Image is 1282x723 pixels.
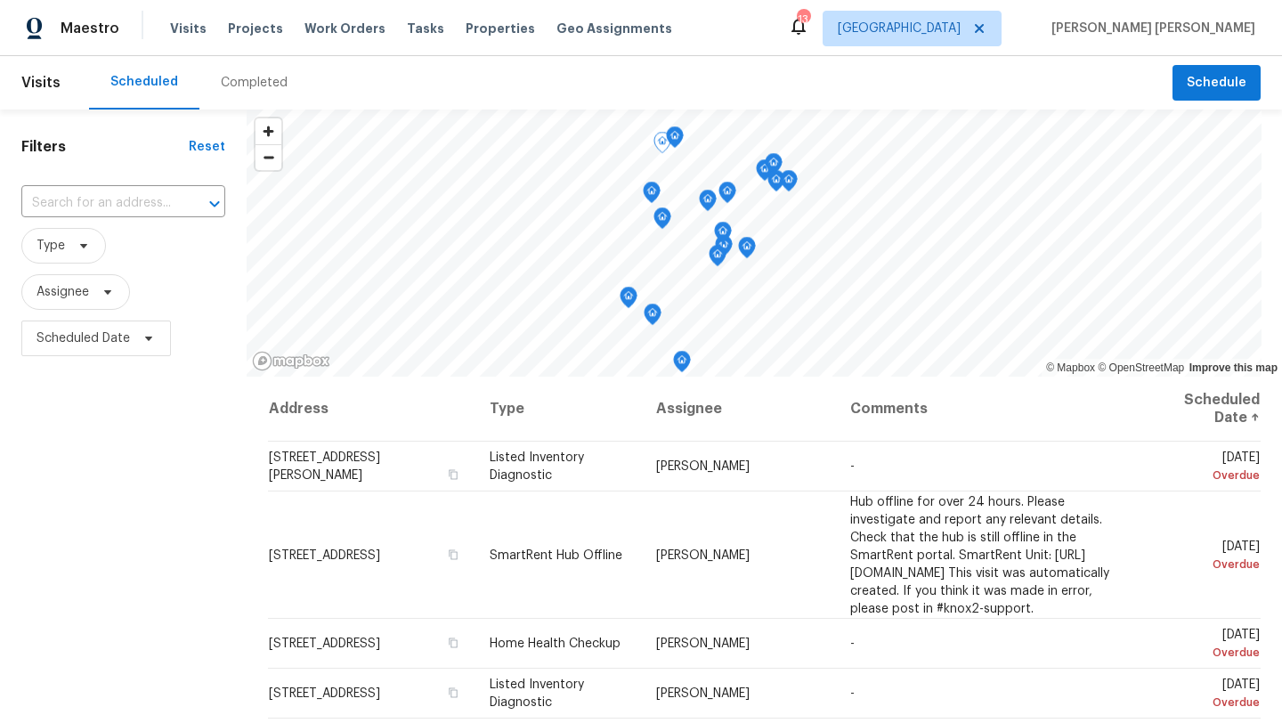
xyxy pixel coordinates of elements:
div: Overdue [1148,644,1260,662]
span: Visits [170,20,207,37]
button: Copy Address [445,467,461,483]
span: Visits [21,63,61,102]
button: Schedule [1172,65,1261,102]
div: Overdue [1148,555,1260,573]
div: Map marker [756,159,774,187]
div: Scheduled [110,73,178,91]
div: Map marker [709,245,726,272]
span: Schedule [1187,72,1246,94]
span: - [850,460,855,473]
span: [DATE] [1148,678,1260,711]
div: Map marker [643,182,661,209]
span: Geo Assignments [556,20,672,37]
span: [STREET_ADDRESS] [269,548,380,561]
a: Mapbox homepage [252,351,330,371]
div: Map marker [653,207,671,235]
span: Home Health Checkup [490,638,621,650]
span: Properties [466,20,535,37]
span: Hub offline for over 24 hours. Please investigate and report any relevant details. Check that the... [850,495,1109,614]
span: Listed Inventory Diagnostic [490,451,584,482]
span: [PERSON_NAME] [PERSON_NAME] [1044,20,1255,37]
span: [STREET_ADDRESS] [269,638,380,650]
th: Assignee [642,377,835,442]
th: Comments [836,377,1133,442]
a: Improve this map [1189,361,1278,374]
span: [DATE] [1148,629,1260,662]
div: Completed [221,74,288,92]
input: Search for an address... [21,190,175,217]
span: [PERSON_NAME] [656,548,750,561]
div: 13 [797,11,809,28]
span: Tasks [407,22,444,35]
span: Listed Inventory Diagnostic [490,678,584,709]
th: Address [268,377,475,442]
span: [DATE] [1148,451,1260,484]
div: Map marker [653,132,671,159]
button: Copy Address [445,546,461,562]
div: Map marker [644,304,661,331]
span: Scheduled Date [37,329,130,347]
div: Overdue [1148,467,1260,484]
span: Assignee [37,283,89,301]
div: Overdue [1148,694,1260,711]
span: [PERSON_NAME] [656,687,750,700]
button: Zoom out [256,144,281,170]
div: Map marker [673,351,691,378]
div: Map marker [699,190,717,217]
a: OpenStreetMap [1098,361,1184,374]
canvas: Map [247,110,1262,377]
span: Projects [228,20,283,37]
div: Map marker [620,287,637,314]
span: SmartRent Hub Offline [490,548,622,561]
div: Map marker [738,237,756,264]
span: [PERSON_NAME] [656,460,750,473]
span: Type [37,237,65,255]
button: Copy Address [445,635,461,651]
span: Work Orders [304,20,385,37]
div: Map marker [718,182,736,209]
th: Scheduled Date ↑ [1133,377,1261,442]
span: [GEOGRAPHIC_DATA] [838,20,961,37]
span: Zoom out [256,145,281,170]
button: Copy Address [445,685,461,701]
th: Type [475,377,642,442]
span: Maestro [61,20,119,37]
span: [DATE] [1148,540,1260,573]
h1: Filters [21,138,189,156]
span: - [850,687,855,700]
div: Map marker [780,170,798,198]
span: [STREET_ADDRESS] [269,687,380,700]
div: Reset [189,138,225,156]
button: Open [202,191,227,216]
span: [STREET_ADDRESS][PERSON_NAME] [269,451,380,482]
div: Map marker [666,126,684,154]
button: Zoom in [256,118,281,144]
span: [PERSON_NAME] [656,638,750,650]
a: Mapbox [1046,361,1095,374]
div: Map marker [767,170,785,198]
span: - [850,638,855,650]
div: Map marker [765,153,783,181]
div: Map marker [714,222,732,249]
